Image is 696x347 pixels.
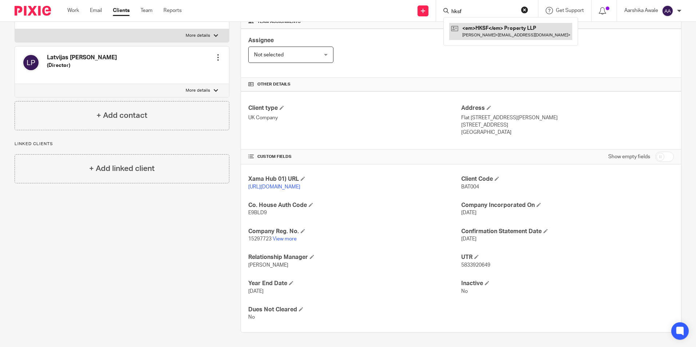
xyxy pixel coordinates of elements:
p: More details [186,33,210,39]
p: More details [186,88,210,93]
p: UK Company [248,114,461,121]
a: Team [141,7,153,14]
span: [PERSON_NAME] [248,263,288,268]
h4: UTR [461,254,674,261]
span: [DATE] [461,236,476,242]
span: 5833920649 [461,263,490,268]
h4: Co. House Auth Code [248,202,461,209]
a: Reports [163,7,182,14]
a: Email [90,7,102,14]
img: svg%3E [662,5,673,17]
h4: Address [461,104,674,112]
a: Clients [113,7,130,14]
h4: Client type [248,104,461,112]
span: E9BLD9 [248,210,267,215]
a: Work [67,7,79,14]
input: Search [451,9,516,15]
p: [GEOGRAPHIC_DATA] [461,129,674,136]
img: svg%3E [22,54,40,71]
button: Clear [521,6,528,13]
p: Aarshika Awale [624,7,658,14]
h4: Client Code [461,175,674,183]
h4: Confirmation Statement Date [461,228,674,235]
p: [STREET_ADDRESS] [461,121,674,129]
h4: Xama Hub 01) URL [248,175,461,183]
h4: Relationship Manager [248,254,461,261]
h4: Year End Date [248,280,461,287]
h4: CUSTOM FIELDS [248,154,461,160]
span: BAT004 [461,184,479,190]
h4: Company Reg. No. [248,228,461,235]
span: Not selected [254,52,284,57]
img: Pixie [15,6,51,16]
h4: Inactive [461,280,674,287]
a: [URL][DOMAIN_NAME] [248,184,300,190]
h4: + Add contact [96,110,147,121]
p: Flat [STREET_ADDRESS][PERSON_NAME] [461,114,674,121]
a: View more [273,236,297,242]
span: Other details [257,81,290,87]
span: Assignee [248,37,274,43]
span: Get Support [556,8,584,13]
p: Linked clients [15,141,229,147]
h4: Dues Not Cleared [248,306,461,314]
h4: Company Incorporated On [461,202,674,209]
span: [DATE] [248,289,264,294]
h5: (Director) [47,62,117,69]
h4: Latvijas [PERSON_NAME] [47,54,117,61]
label: Show empty fields [608,153,650,160]
span: No [248,315,255,320]
h4: + Add linked client [89,163,155,174]
span: 15297723 [248,236,272,242]
span: [DATE] [461,210,476,215]
span: No [461,289,468,294]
